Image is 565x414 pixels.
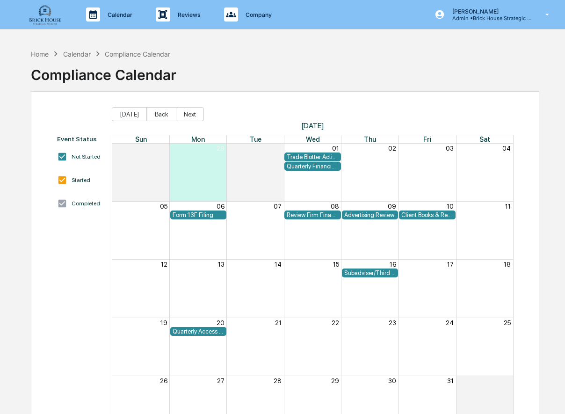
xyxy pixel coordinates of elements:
button: 14 [275,261,282,268]
img: logo [22,4,67,25]
div: Home [31,50,49,58]
button: 09 [388,203,396,210]
button: 20 [217,319,225,327]
button: 29 [331,377,339,385]
span: Tue [250,135,261,143]
div: Compliance Calendar [31,59,176,83]
button: 13 [218,261,225,268]
button: 07 [274,203,282,210]
p: [PERSON_NAME] [445,8,532,15]
button: 02 [388,145,396,152]
button: 23 [389,319,396,327]
button: Back [147,107,176,121]
span: Sun [135,135,147,143]
span: Wed [306,135,320,143]
div: Quarterly Financial Reporting [287,163,338,170]
div: Completed [72,200,100,207]
button: 17 [447,261,454,268]
button: 10 [447,203,454,210]
p: Calendar [100,11,137,18]
p: Admin • Brick House Strategic Wealth [445,15,532,22]
div: Quarterly Access Person Reporting & Certification [173,328,224,335]
button: 30 [388,377,396,385]
button: 22 [332,319,339,327]
button: 19 [160,319,167,327]
button: 03 [446,145,454,152]
button: 31 [447,377,454,385]
button: 11 [505,203,511,210]
button: 18 [504,261,511,268]
div: Review Firm Financial Condition [287,211,338,218]
button: 26 [160,377,167,385]
button: 05 [160,203,167,210]
button: 01 [332,145,339,152]
div: Subadviser/Third Party Money Manager Due Diligence Review [344,269,396,276]
iframe: Open customer support [535,383,560,408]
p: Company [238,11,276,18]
div: Advertising Review [344,211,396,218]
button: 21 [275,319,282,327]
div: Event Status [57,135,103,143]
span: Mon [191,135,205,143]
button: 08 [331,203,339,210]
button: 27 [217,377,225,385]
div: Client Books & Records Review [401,211,453,218]
button: Next [176,107,204,121]
button: 28 [274,377,282,385]
div: Form 13F Filing [173,211,224,218]
button: 12 [161,261,167,268]
div: Started [72,177,90,183]
button: 28 [159,145,167,152]
button: 06 [217,203,225,210]
button: 29 [217,145,225,152]
span: [DATE] [112,121,514,130]
button: 25 [504,319,511,327]
div: Trade Blotter Activity Review [287,153,338,160]
span: Sat [479,135,490,143]
span: Thu [364,135,376,143]
button: [DATE] [112,107,147,121]
button: 16 [390,261,396,268]
button: 15 [333,261,339,268]
div: Calendar [63,50,91,58]
div: Not Started [72,153,101,160]
div: Compliance Calendar [105,50,170,58]
button: 04 [502,145,511,152]
button: 24 [446,319,454,327]
span: Fri [423,135,431,143]
button: 30 [274,145,282,152]
p: Reviews [170,11,205,18]
button: 01 [504,377,511,385]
